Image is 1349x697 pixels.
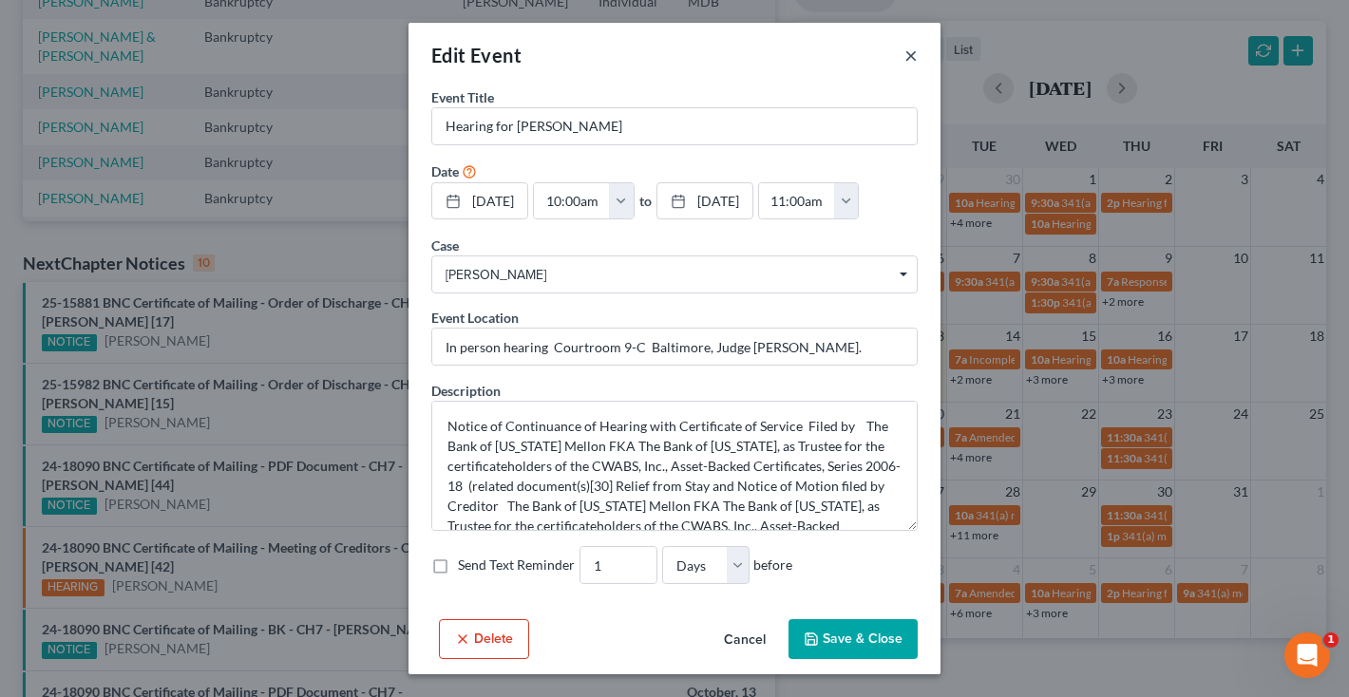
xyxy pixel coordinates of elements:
[431,381,501,401] label: Description
[446,265,903,285] span: [PERSON_NAME]
[753,556,792,575] span: before
[431,161,459,181] label: Date
[788,619,918,659] button: Save & Close
[431,44,522,66] span: Edit Event
[1284,632,1330,678] iframe: Intercom live chat
[431,89,494,105] span: Event Title
[534,183,610,219] input: -- : --
[709,621,781,659] button: Cancel
[639,191,652,211] label: to
[431,255,918,293] span: Select box activate
[439,619,529,659] button: Delete
[759,183,835,219] input: -- : --
[432,108,917,144] input: Enter event name...
[432,183,527,219] a: [DATE]
[904,44,918,66] button: ×
[432,329,917,365] input: Enter location...
[657,183,752,219] a: [DATE]
[1323,632,1339,648] span: 1
[431,308,519,328] label: Event Location
[458,556,575,575] label: Send Text Reminder
[580,547,656,583] input: --
[431,235,459,255] label: Case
